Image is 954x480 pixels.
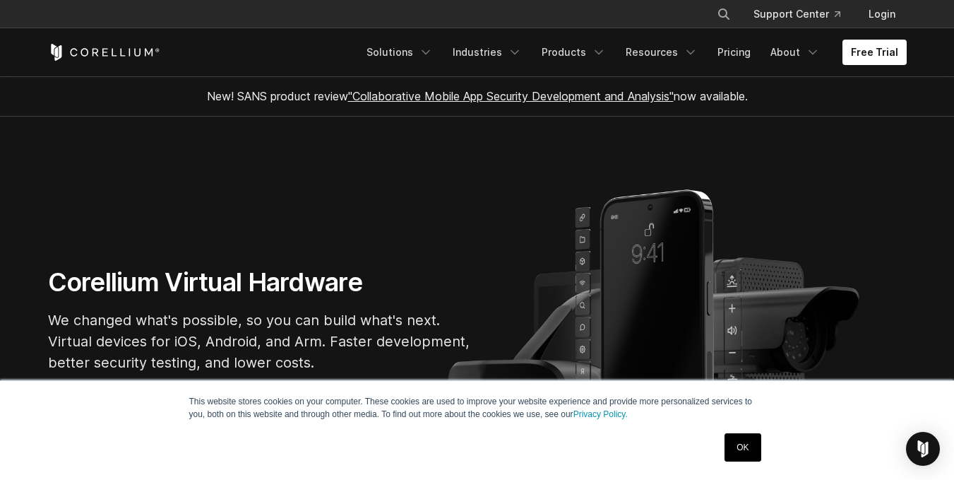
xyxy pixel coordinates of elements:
[700,1,907,27] div: Navigation Menu
[348,89,674,103] a: "Collaborative Mobile App Security Development and Analysis"
[711,1,737,27] button: Search
[358,40,441,65] a: Solutions
[444,40,530,65] a: Industries
[857,1,907,27] a: Login
[358,40,907,65] div: Navigation Menu
[573,409,628,419] a: Privacy Policy.
[742,1,852,27] a: Support Center
[48,310,472,373] p: We changed what's possible, so you can build what's next. Virtual devices for iOS, Android, and A...
[842,40,907,65] a: Free Trial
[48,44,160,61] a: Corellium Home
[207,89,748,103] span: New! SANS product review now available.
[725,433,761,462] a: OK
[617,40,706,65] a: Resources
[189,395,765,421] p: This website stores cookies on your computer. These cookies are used to improve your website expe...
[48,267,472,298] h1: Corellium Virtual Hardware
[533,40,614,65] a: Products
[762,40,828,65] a: About
[709,40,759,65] a: Pricing
[906,432,940,466] div: Open Intercom Messenger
